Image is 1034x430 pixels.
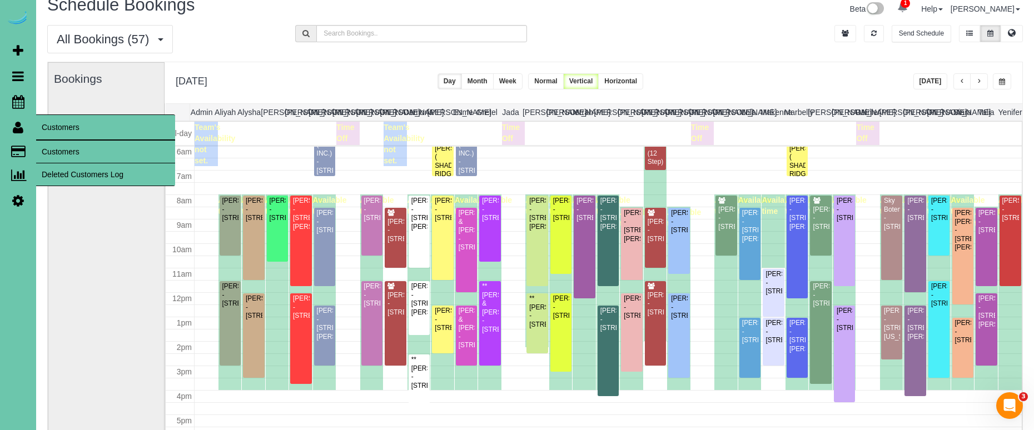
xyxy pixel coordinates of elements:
div: [PERSON_NAME] - [STREET_ADDRESS] [836,197,853,222]
th: [PERSON_NAME] [594,104,618,121]
span: Available time [289,196,323,216]
th: Jerrah [570,104,594,121]
span: Available time [218,196,252,216]
th: [PERSON_NAME] [713,104,737,121]
span: Available time [573,196,607,216]
div: [PERSON_NAME] - [STREET_ADDRESS] [647,291,664,317]
th: [PERSON_NAME] [903,104,927,121]
span: Available time [738,196,772,216]
span: Available time [762,196,796,216]
div: **[PERSON_NAME] - [STREET_ADDRESS] [411,356,427,390]
th: Siara [951,104,975,121]
div: [PERSON_NAME] - [STREET_ADDRESS][PERSON_NAME] [789,197,806,231]
div: [PERSON_NAME] - [STREET_ADDRESS] [836,307,853,332]
span: Team's Availability not set. [384,123,424,165]
div: [PERSON_NAME] - [STREET_ADDRESS][PERSON_NAME] [978,294,995,329]
th: Alysha [237,104,261,121]
a: Deleted Customers Log [36,163,175,186]
span: 8am [177,196,192,205]
div: [PERSON_NAME] - [STREET_ADDRESS] [553,197,569,222]
a: Beta [850,4,884,13]
th: Demona [404,104,427,121]
div: [PERSON_NAME] - [STREET_ADDRESS][PERSON_NAME] [411,197,427,231]
th: [PERSON_NAME] [309,104,332,121]
th: [PERSON_NAME] [618,104,642,121]
th: [PERSON_NAME] [665,104,689,121]
th: [PERSON_NAME] [356,104,380,121]
button: Month [461,73,494,89]
img: New interface [866,2,884,17]
button: Horizontal [598,73,643,89]
th: [PERSON_NAME] [808,104,832,121]
th: [PERSON_NAME] [427,104,451,121]
div: [PERSON_NAME] - [STREET_ADDRESS][PERSON_NAME] [907,307,923,341]
button: Send Schedule [892,25,951,42]
div: [PERSON_NAME] - [STREET_ADDRESS][PERSON_NAME] [316,307,333,341]
span: 10am [172,245,192,254]
div: [PERSON_NAME] - [STREET_ADDRESS][PERSON_NAME] [623,209,640,243]
th: [PERSON_NAME] [523,104,546,121]
span: 4pm [177,392,192,401]
img: Automaid Logo [7,11,29,27]
div: [PERSON_NAME] - [STREET_ADDRESS] [647,218,664,243]
th: [PERSON_NAME] [879,104,903,121]
div: [PERSON_NAME] - [STREET_ADDRESS][PERSON_NAME] [411,282,427,317]
span: All Bookings (57) [57,32,155,46]
span: Available time [549,196,583,216]
button: Week [493,73,523,89]
span: Available time [455,196,489,216]
span: Available time [313,196,347,216]
th: [PERSON_NAME] [689,104,713,121]
a: [PERSON_NAME] [951,4,1020,13]
span: Available time [242,196,276,216]
span: 11am [172,269,192,278]
span: Available time [596,196,630,216]
h2: [DATE] [176,73,207,87]
span: Available time [714,196,748,216]
div: [PERSON_NAME] - [STREET_ADDRESS] [718,206,734,231]
span: Available time [927,196,961,216]
span: 12pm [172,294,192,303]
div: [PERSON_NAME] - [STREET_ADDRESS][PERSON_NAME] [742,209,758,243]
div: [PERSON_NAME] & [PERSON_NAME] - [STREET_ADDRESS] [458,307,475,349]
span: Available time [620,208,654,228]
div: [PERSON_NAME] - [STREET_ADDRESS] [434,307,451,332]
div: [PERSON_NAME] - [STREET_ADDRESS] [481,197,498,222]
th: [PERSON_NAME] [927,104,951,121]
span: Available time [431,196,465,216]
div: [PERSON_NAME] - [STREET_ADDRESS] [742,319,758,344]
div: [PERSON_NAME] - [STREET_ADDRESS] [931,197,947,222]
div: [PERSON_NAME] - [STREET_ADDRESS] [576,197,593,222]
span: Available time [478,196,512,216]
span: Available time [266,196,300,216]
div: [PERSON_NAME] - [STREET_ADDRESS] [670,294,687,320]
div: [PERSON_NAME] - [STREET_ADDRESS] [955,319,971,344]
div: [PERSON_NAME] - [STREET_ADDRESS] [292,294,309,320]
div: [PERSON_NAME] - [STREET_ADDRESS] [222,282,238,308]
span: 9am [177,221,192,229]
a: Help [921,4,943,13]
div: [PERSON_NAME] - [STREET_ADDRESS] [600,307,617,332]
button: [DATE] [913,73,948,89]
div: [PERSON_NAME] - [STREET_ADDRESS] [812,282,829,308]
span: 3pm [177,367,192,376]
th: Aliyah [213,104,237,121]
span: 2pm [177,343,192,352]
span: 7am [177,172,192,181]
div: [PERSON_NAME] - [STREET_ADDRESS][US_STATE] [883,307,900,341]
span: Available time [903,196,937,216]
div: [PERSON_NAME] - [STREET_ADDRESS] [387,291,404,317]
span: Available time [667,208,701,228]
div: [PERSON_NAME] - [STREET_ADDRESS] [434,197,451,222]
div: [PERSON_NAME] - [STREET_ADDRESS][PERSON_NAME] [292,197,309,231]
div: [PERSON_NAME] - [STREET_ADDRESS] [387,218,404,243]
span: 3 [1019,392,1028,401]
span: Available time [833,196,867,216]
th: [PERSON_NAME] [546,104,570,121]
div: [PERSON_NAME] - [STREET_ADDRESS] [931,282,947,308]
div: [PERSON_NAME] & [PERSON_NAME] - [STREET_ADDRESS] [458,209,475,252]
div: [PERSON_NAME] - [STREET_ADDRESS] [553,294,569,320]
span: 5pm [177,416,192,425]
div: [PERSON_NAME] - [STREET_ADDRESS] [670,209,687,234]
span: Available time [809,196,843,216]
